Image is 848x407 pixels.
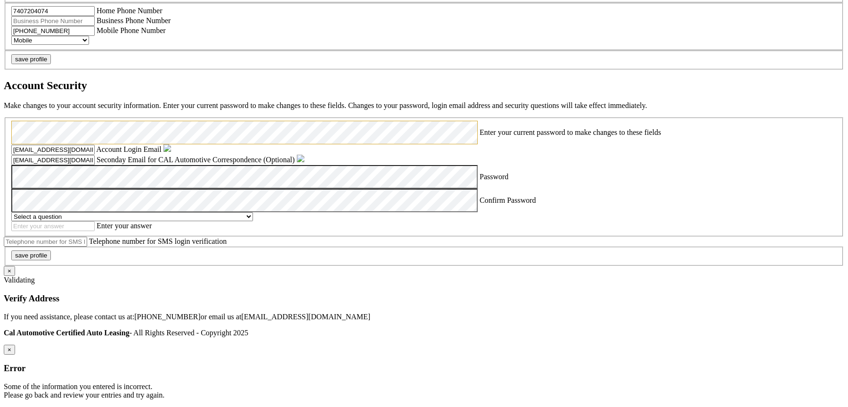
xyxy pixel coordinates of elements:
button: save profile [11,54,51,64]
p: If you need assistance, please contact us at: or email us at [4,313,844,321]
label: Password [480,173,508,181]
div: Validating [4,276,844,284]
span: [EMAIL_ADDRESS][DOMAIN_NAME] [241,313,370,321]
input: Telephone number for SMS login verification [4,237,87,247]
button: save profile [11,250,51,260]
input: Home Phone Number [11,6,95,16]
label: Home Phone Number [97,7,163,15]
input: Enter your answer [11,221,95,231]
button: × [4,345,15,355]
label: Business Phone Number [97,17,171,25]
p: Make changes to your account security information. Enter your current password to make changes to... [4,101,844,110]
strong: Cal Automotive Certified Auto Leasing [4,329,130,337]
label: Confirm Password [480,196,536,204]
label: Enter your current password to make changes to these fields [480,128,661,136]
input: Business Phone Number [11,16,95,26]
label: Mobile Phone Number [97,26,166,34]
h2: Account Security [4,79,844,92]
input: Account Login Email [11,145,95,155]
button: × [4,266,15,276]
img: tooltip.svg [163,144,171,152]
h3: Error [4,363,844,374]
h3: Verify Address [4,293,844,304]
span: [PHONE_NUMBER] [134,313,200,321]
p: - All Rights Reserved - Copyright 2025 [4,329,844,337]
label: Account Login Email [96,145,162,153]
span: Some of the information you entered is incorrect. Please go back and review your entries and try ... [4,382,164,399]
input: Seconday Email for CAL Automotive Correspondence (Optional) [11,155,95,165]
img: tooltip.svg [297,155,304,162]
label: Telephone number for SMS login verification [89,237,227,245]
input: Mobile Phone Number [11,26,95,36]
label: Enter your answer [97,222,152,230]
label: Seconday Email for CAL Automotive Correspondence (Optional) [97,156,295,164]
